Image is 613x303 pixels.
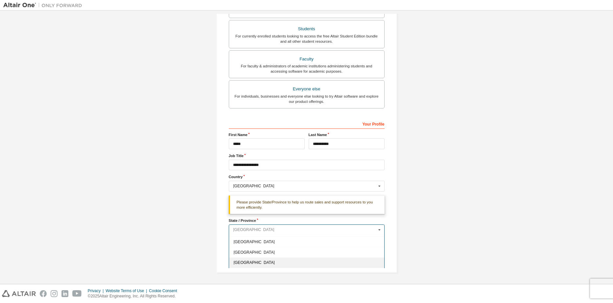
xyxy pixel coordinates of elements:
div: Privacy [88,288,106,293]
label: First Name [229,132,305,137]
p: © 2025 Altair Engineering, Inc. All Rights Reserved. [88,293,181,299]
div: For faculty & administrators of academic institutions administering students and accessing softwa... [233,63,380,74]
img: linkedin.svg [61,290,68,297]
div: For currently enrolled students looking to access the free Altair Student Edition bundle and all ... [233,34,380,44]
div: Cookie Consent [149,288,181,293]
label: Country [229,174,385,179]
div: Your Profile [229,118,385,129]
div: Faculty [233,55,380,64]
span: [GEOGRAPHIC_DATA] [233,250,380,254]
div: For individuals, businesses and everyone else looking to try Altair software and explore our prod... [233,94,380,104]
label: Last Name [309,132,385,137]
div: Everyone else [233,84,380,94]
span: [GEOGRAPHIC_DATA] [233,240,380,244]
img: altair_logo.svg [2,290,36,297]
div: Please provide State/Province to help us route sales and support resources to you more efficiently. [229,196,385,214]
div: Website Terms of Use [106,288,149,293]
div: Students [233,24,380,34]
img: youtube.svg [72,290,82,297]
span: [GEOGRAPHIC_DATA] [233,261,380,265]
img: instagram.svg [51,290,58,297]
img: Altair One [3,2,85,9]
img: facebook.svg [40,290,47,297]
label: Job Title [229,153,385,158]
div: [GEOGRAPHIC_DATA] [233,184,376,188]
label: State / Province [229,218,385,223]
